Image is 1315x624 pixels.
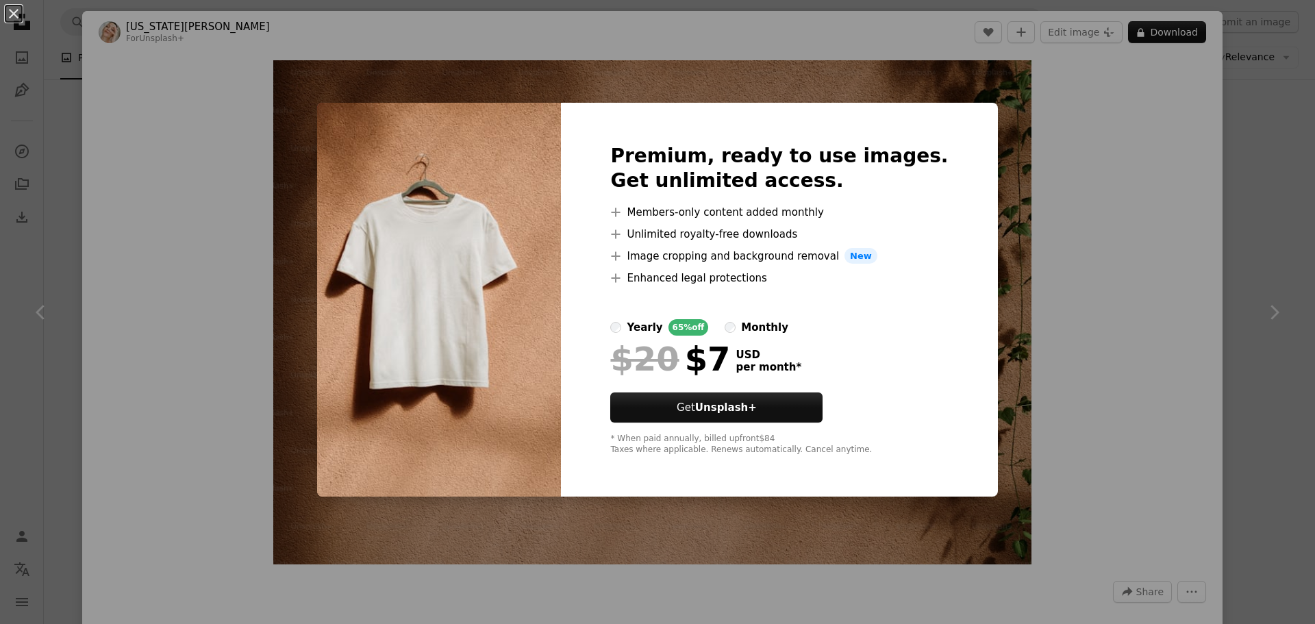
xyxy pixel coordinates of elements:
li: Enhanced legal protections [610,270,948,286]
input: monthly [725,322,736,333]
h2: Premium, ready to use images. Get unlimited access. [610,144,948,193]
span: New [844,248,877,264]
li: Members-only content added monthly [610,204,948,221]
div: $7 [610,341,730,377]
li: Unlimited royalty-free downloads [610,226,948,242]
img: premium_photo-1718913936342-eaafff98834b [317,103,561,497]
div: 65% off [668,319,709,336]
span: USD [736,349,801,361]
span: $20 [610,341,679,377]
input: yearly65%off [610,322,621,333]
div: yearly [627,319,662,336]
div: * When paid annually, billed upfront $84 Taxes where applicable. Renews automatically. Cancel any... [610,434,948,455]
span: per month * [736,361,801,373]
li: Image cropping and background removal [610,248,948,264]
div: monthly [741,319,788,336]
strong: Unsplash+ [695,401,757,414]
button: GetUnsplash+ [610,392,823,423]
